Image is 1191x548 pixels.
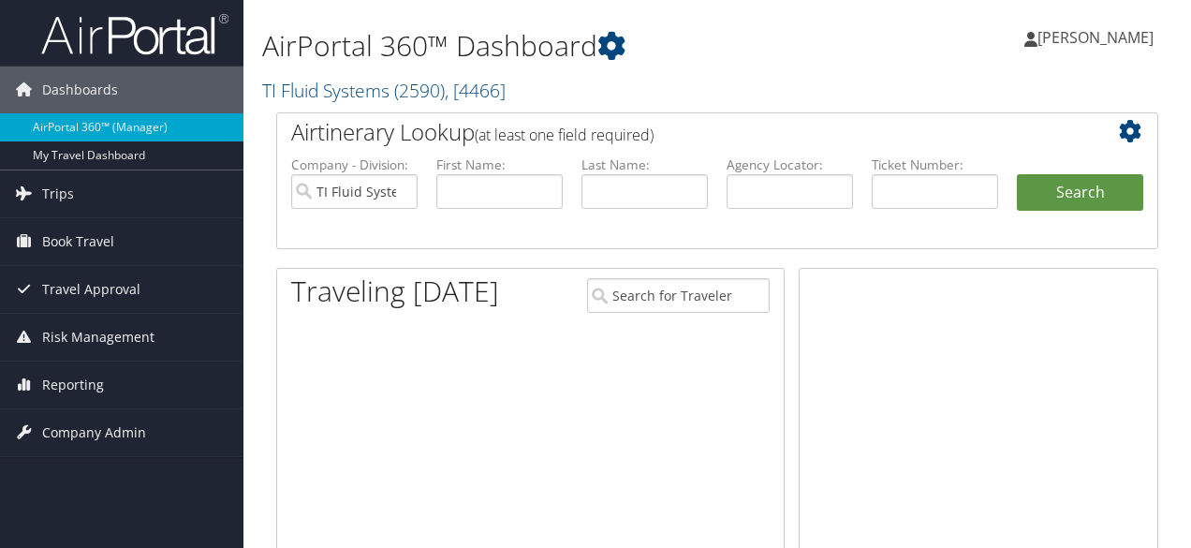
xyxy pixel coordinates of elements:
h1: AirPortal 360™ Dashboard [262,26,869,66]
input: Search for Traveler [587,278,771,313]
a: [PERSON_NAME] [1024,9,1172,66]
a: TI Fluid Systems [262,78,506,103]
h2: Airtinerary Lookup [291,116,1070,148]
span: Travel Approval [42,266,140,313]
span: Dashboards [42,67,118,113]
h1: Traveling [DATE] [291,272,499,311]
span: Reporting [42,362,104,408]
span: Book Travel [42,218,114,265]
label: First Name: [436,156,563,174]
span: Trips [42,170,74,217]
span: ( 2590 ) [394,78,445,103]
label: Ticket Number: [872,156,998,174]
span: (at least one field required) [475,125,654,145]
span: [PERSON_NAME] [1037,27,1154,48]
label: Company - Division: [291,156,418,174]
span: Company Admin [42,409,146,456]
button: Search [1017,174,1143,212]
label: Last Name: [581,156,708,174]
span: , [ 4466 ] [445,78,506,103]
span: Risk Management [42,314,154,361]
img: airportal-logo.png [41,12,228,56]
label: Agency Locator: [727,156,853,174]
